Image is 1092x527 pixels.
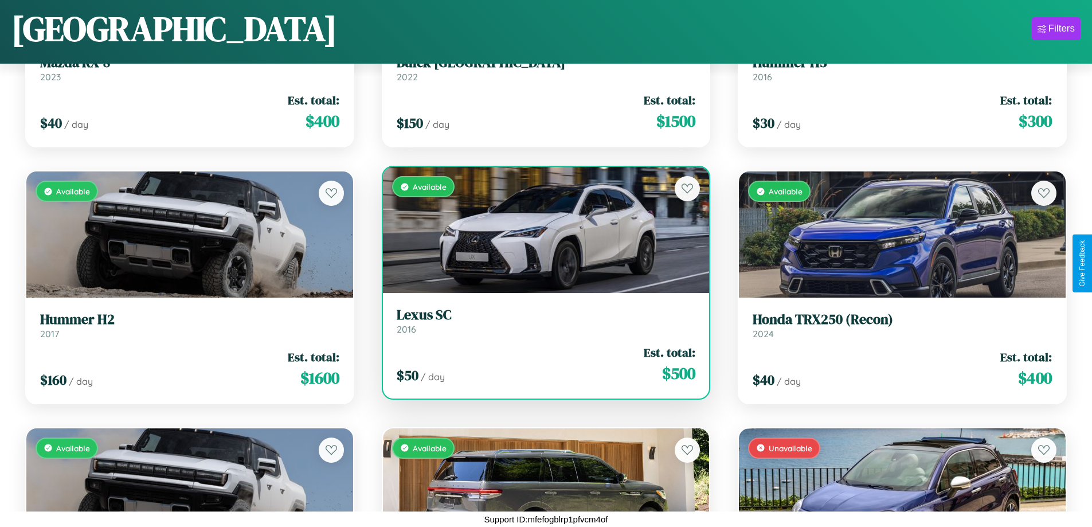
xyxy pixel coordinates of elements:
[288,92,339,108] span: Est. total:
[753,311,1052,339] a: Honda TRX250 (Recon)2024
[397,366,418,385] span: $ 50
[40,114,62,132] span: $ 40
[397,54,696,71] h3: Buick [GEOGRAPHIC_DATA]
[40,71,61,83] span: 2023
[753,114,774,132] span: $ 30
[40,370,66,389] span: $ 160
[64,119,88,130] span: / day
[397,307,696,335] a: Lexus SC2016
[56,186,90,196] span: Available
[1032,17,1081,40] button: Filters
[397,71,418,83] span: 2022
[753,370,774,389] span: $ 40
[397,307,696,323] h3: Lexus SC
[421,371,445,382] span: / day
[753,71,772,83] span: 2016
[777,376,801,387] span: / day
[662,362,695,385] span: $ 500
[40,54,339,83] a: Mazda RX-82023
[1048,23,1075,34] div: Filters
[769,443,812,453] span: Unavailable
[753,328,774,339] span: 2024
[1019,110,1052,132] span: $ 300
[40,311,339,339] a: Hummer H22017
[753,54,1052,83] a: Hummer H32016
[397,323,416,335] span: 2016
[56,443,90,453] span: Available
[644,92,695,108] span: Est. total:
[413,182,447,192] span: Available
[769,186,803,196] span: Available
[1000,92,1052,108] span: Est. total:
[306,110,339,132] span: $ 400
[753,311,1052,328] h3: Honda TRX250 (Recon)
[397,114,423,132] span: $ 150
[11,5,337,52] h1: [GEOGRAPHIC_DATA]
[300,366,339,389] span: $ 1600
[413,443,447,453] span: Available
[644,344,695,361] span: Est. total:
[777,119,801,130] span: / day
[1078,240,1086,287] div: Give Feedback
[1000,349,1052,365] span: Est. total:
[69,376,93,387] span: / day
[40,328,59,339] span: 2017
[40,311,339,328] h3: Hummer H2
[397,54,696,83] a: Buick [GEOGRAPHIC_DATA]2022
[656,110,695,132] span: $ 1500
[484,512,608,527] p: Support ID: mfefogblrp1pfvcm4of
[288,349,339,365] span: Est. total:
[1018,366,1052,389] span: $ 400
[425,119,449,130] span: / day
